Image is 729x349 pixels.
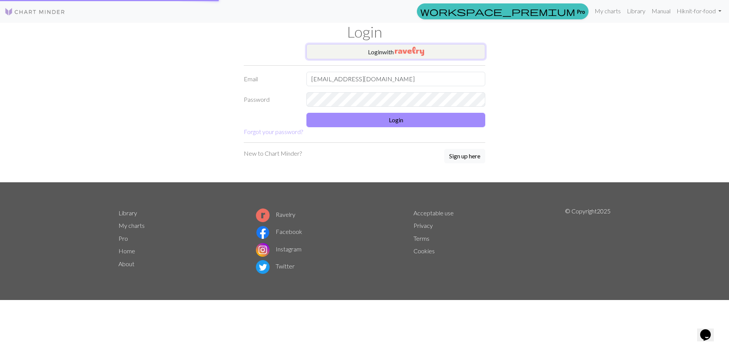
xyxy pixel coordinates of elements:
a: Pro [118,235,128,242]
img: Facebook logo [256,226,270,239]
span: workspace_premium [420,6,575,17]
a: Cookies [413,247,435,254]
p: New to Chart Minder? [244,149,302,158]
img: Ravelry [395,47,424,56]
button: Loginwith [306,44,485,59]
img: Instagram logo [256,243,270,257]
a: Instagram [256,245,301,253]
a: Manual [649,3,674,19]
a: Terms [413,235,429,242]
a: Forgot your password? [244,128,303,135]
label: Email [239,72,302,86]
a: Twitter [256,262,295,270]
a: Home [118,247,135,254]
a: Pro [417,3,589,19]
h1: Login [114,23,615,41]
a: About [118,260,134,267]
a: Facebook [256,228,302,235]
button: Login [306,113,485,127]
iframe: chat widget [697,319,721,341]
img: Logo [5,7,65,16]
a: Sign up here [444,149,485,164]
a: Privacy [413,222,433,229]
a: My charts [592,3,624,19]
a: Hiknit-for-food [674,3,724,19]
a: Ravelry [256,211,295,218]
a: Library [624,3,649,19]
a: My charts [118,222,145,229]
button: Sign up here [444,149,485,163]
img: Ravelry logo [256,208,270,222]
img: Twitter logo [256,260,270,274]
p: © Copyright 2025 [565,207,611,276]
a: Acceptable use [413,209,454,216]
a: Library [118,209,137,216]
label: Password [239,92,302,107]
